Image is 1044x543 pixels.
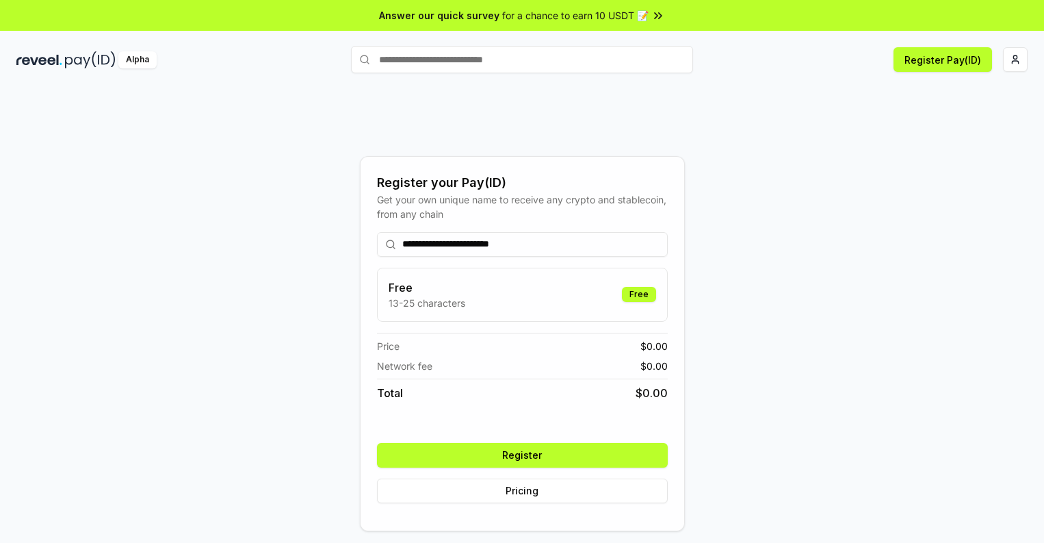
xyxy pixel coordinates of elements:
[377,385,403,401] span: Total
[640,359,668,373] span: $ 0.00
[377,443,668,468] button: Register
[377,479,668,503] button: Pricing
[389,296,465,310] p: 13-25 characters
[636,385,668,401] span: $ 0.00
[377,339,400,353] span: Price
[379,8,499,23] span: Answer our quick survey
[118,51,157,68] div: Alpha
[377,192,668,221] div: Get your own unique name to receive any crypto and stablecoin, from any chain
[893,47,992,72] button: Register Pay(ID)
[640,339,668,353] span: $ 0.00
[622,287,656,302] div: Free
[377,359,432,373] span: Network fee
[16,51,62,68] img: reveel_dark
[389,279,465,296] h3: Free
[502,8,649,23] span: for a chance to earn 10 USDT 📝
[377,173,668,192] div: Register your Pay(ID)
[65,51,116,68] img: pay_id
